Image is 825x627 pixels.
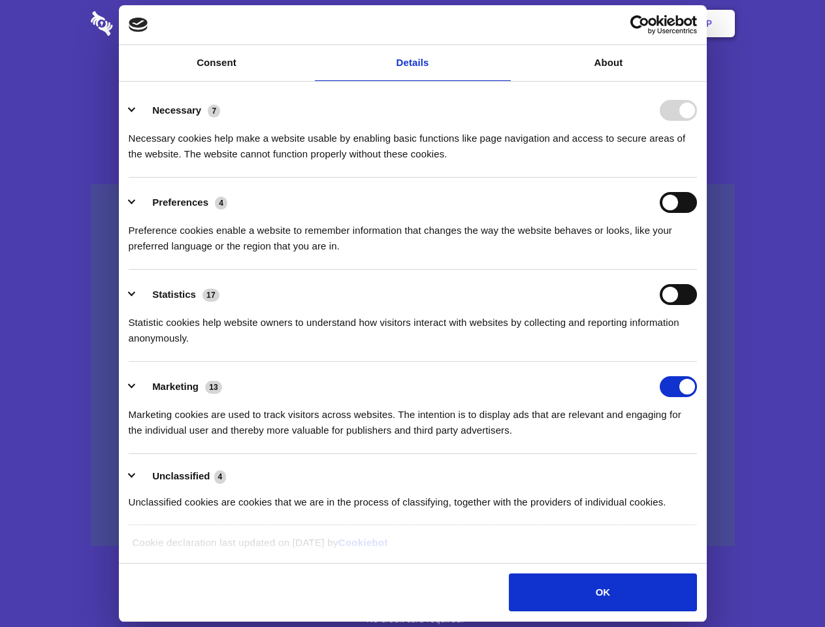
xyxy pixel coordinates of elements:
a: About [511,45,707,81]
label: Preferences [152,197,208,208]
a: Consent [119,45,315,81]
a: Pricing [383,3,440,44]
div: Unclassified cookies are cookies that we are in the process of classifying, together with the pro... [129,485,697,510]
span: 17 [202,289,219,302]
label: Marketing [152,381,199,392]
a: Details [315,45,511,81]
button: Marketing (13) [129,376,231,397]
a: Wistia video thumbnail [91,184,735,547]
button: OK [509,573,696,611]
img: logo-wordmark-white-trans-d4663122ce5f474addd5e946df7df03e33cb6a1c49d2221995e7729f52c070b2.svg [91,11,202,36]
label: Statistics [152,289,196,300]
div: Marketing cookies are used to track visitors across websites. The intention is to display ads tha... [129,397,697,438]
a: Cookiebot [338,537,388,548]
a: Usercentrics Cookiebot - opens in a new window [583,15,697,35]
div: Cookie declaration last updated on [DATE] by [122,535,703,560]
h1: Eliminate Slack Data Loss. [91,59,735,106]
button: Statistics (17) [129,284,228,305]
span: 4 [214,470,227,483]
button: Unclassified (4) [129,468,235,485]
span: 13 [205,381,222,394]
label: Necessary [152,104,201,116]
span: 4 [215,197,227,210]
h4: Auto-redaction of sensitive data, encrypted data sharing and self-destructing private chats. Shar... [91,119,735,162]
button: Necessary (7) [129,100,229,121]
div: Preference cookies enable a website to remember information that changes the way the website beha... [129,213,697,254]
span: 7 [208,104,220,118]
a: Contact [530,3,590,44]
div: Necessary cookies help make a website usable by enabling basic functions like page navigation and... [129,121,697,162]
a: Login [592,3,649,44]
button: Preferences (4) [129,192,236,213]
img: logo [129,18,148,32]
iframe: Drift Widget Chat Controller [760,562,809,611]
div: Statistic cookies help website owners to understand how visitors interact with websites by collec... [129,305,697,346]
